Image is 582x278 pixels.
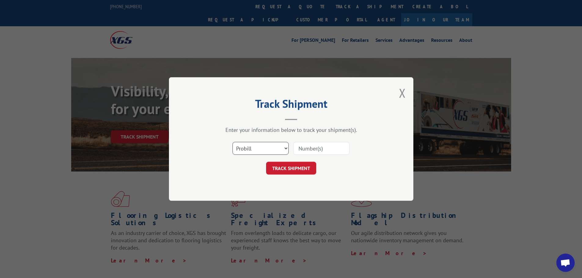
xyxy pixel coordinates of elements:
button: Close modal [399,85,406,101]
h2: Track Shipment [199,99,383,111]
input: Number(s) [293,142,350,155]
div: Enter your information below to track your shipment(s). [199,126,383,133]
button: TRACK SHIPMENT [266,162,316,175]
div: Open chat [556,254,575,272]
